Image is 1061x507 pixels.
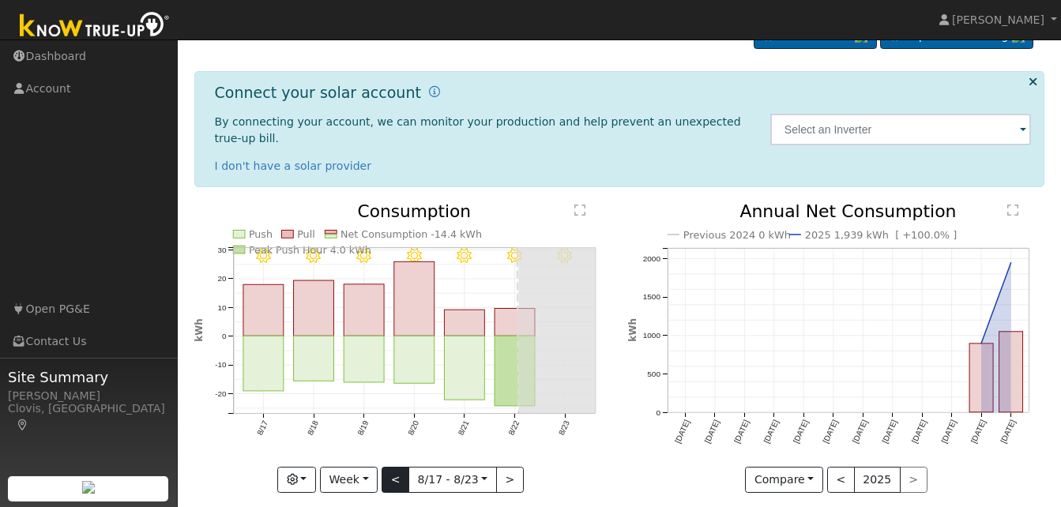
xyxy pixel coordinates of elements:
[8,400,169,434] div: Clovis, [GEOGRAPHIC_DATA]
[642,332,660,340] text: 1000
[243,336,284,392] rect: onclick=""
[382,467,409,494] button: <
[306,419,320,437] text: 8/18
[255,420,269,438] text: 8/17
[683,229,791,241] text: Previous 2024 0 kWh
[999,332,1023,412] rect: onclick=""
[702,419,721,445] text: [DATE]
[255,249,270,264] i: 8/17 - Clear
[16,419,30,431] a: Map
[406,419,420,437] text: 8/20
[1007,204,1018,216] text: 
[445,310,485,336] rect: onclick=""
[193,319,204,342] text: kWh
[557,419,571,437] text: 8/23
[297,229,315,241] text: Pull
[880,419,898,445] text: [DATE]
[320,467,378,494] button: Week
[745,467,823,494] button: Compare
[978,341,984,347] circle: onclick=""
[221,332,226,341] text: 0
[827,467,855,494] button: <
[770,114,1032,145] input: Select an Inverter
[457,420,471,438] text: 8/21
[656,408,660,417] text: 0
[647,370,660,379] text: 500
[394,336,435,384] rect: onclick=""
[344,284,384,336] rect: onclick=""
[445,336,485,400] rect: onclick=""
[215,115,741,145] span: By connecting your account, we can monitor your production and help prevent an unexpected true-up...
[627,319,638,343] text: kWh
[495,336,535,407] rect: onclick=""
[732,419,751,445] text: [DATE]
[969,419,988,445] text: [DATE]
[344,336,384,383] rect: onclick=""
[642,254,660,263] text: 2000
[762,419,780,445] text: [DATE]
[1008,260,1014,266] circle: onclick=""
[507,420,521,438] text: 8/22
[215,160,372,172] a: I don't have a solar provider
[249,244,371,256] text: Peak Push Hour 4.0 kWh
[952,13,1044,26] span: [PERSON_NAME]
[910,419,928,445] text: [DATE]
[495,309,535,336] rect: onclick=""
[408,467,497,494] button: 8/17 - 8/23
[293,281,333,336] rect: onclick=""
[496,467,524,494] button: >
[356,249,371,264] i: 8/19 - Clear
[574,204,585,216] text: 
[340,229,482,241] text: Net Consumption -14.4 kWh
[217,303,226,312] text: 10
[507,249,522,264] i: 8/22 - Clear
[739,201,957,221] text: Annual Net Consumption
[457,249,472,264] i: 8/21 - Clear
[8,366,169,388] span: Site Summary
[407,249,422,264] i: 8/20 - Clear
[243,285,284,336] rect: onclick=""
[306,249,321,264] i: 8/18 - Clear
[357,201,471,221] text: Consumption
[12,9,178,44] img: Know True-Up
[969,344,993,413] rect: onclick=""
[851,419,869,445] text: [DATE]
[999,419,1018,445] text: [DATE]
[673,419,691,445] text: [DATE]
[82,481,95,494] img: retrieve
[792,419,810,445] text: [DATE]
[356,419,370,437] text: 8/19
[854,467,901,494] button: 2025
[293,336,333,381] rect: onclick=""
[217,246,226,254] text: 30
[215,84,421,102] h1: Connect your solar account
[821,419,839,445] text: [DATE]
[249,229,273,241] text: Push
[215,361,227,370] text: -10
[205,23,292,42] a: Dashboard
[805,229,958,241] text: 2025 1,939 kWh [ +100.0% ]
[215,389,227,398] text: -20
[940,419,958,445] text: [DATE]
[217,275,226,284] text: 20
[642,293,660,302] text: 1500
[8,388,169,404] div: [PERSON_NAME]
[394,262,435,336] rect: onclick=""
